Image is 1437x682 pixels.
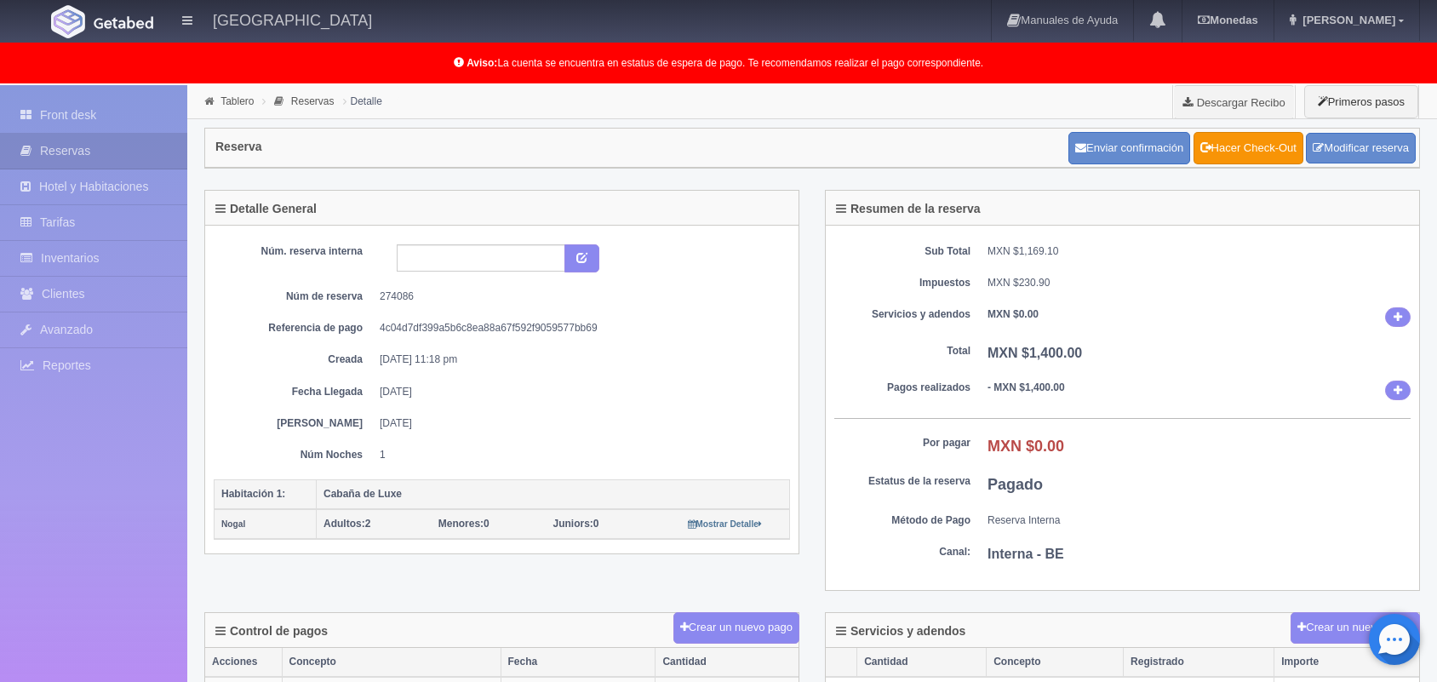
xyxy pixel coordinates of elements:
li: Detalle [339,93,386,109]
span: 0 [438,518,489,530]
dt: Núm Noches [226,448,363,462]
dd: MXN $1,169.10 [988,244,1411,259]
b: Pagado [988,476,1043,493]
th: Registrado [1124,648,1274,677]
a: Mostrar Detalle [688,518,762,530]
dt: Núm. reserva interna [226,244,363,259]
b: MXN $0.00 [988,308,1039,320]
th: Cantidad [656,648,799,677]
b: Monedas [1198,14,1257,26]
a: Tablero [220,95,254,107]
b: MXN $1,400.00 [988,346,1082,360]
button: Crear un nuevo cargo [1291,612,1420,644]
dt: Sub Total [834,244,970,259]
dt: Núm de reserva [226,289,363,304]
img: Getabed [94,16,153,29]
dt: Fecha Llegada [226,385,363,399]
dd: 4c04d7df399a5b6c8ea88a67f592f9059577bb69 [380,321,777,335]
th: Concepto [987,648,1124,677]
th: Cantidad [857,648,987,677]
dt: Pagos realizados [834,381,970,395]
span: 0 [553,518,599,530]
h4: Resumen de la reserva [836,203,981,215]
strong: Adultos: [323,518,365,530]
b: MXN $0.00 [988,438,1064,455]
th: Acciones [205,648,282,677]
b: Aviso: [467,57,497,69]
strong: Juniors: [553,518,593,530]
dd: [DATE] [380,385,777,399]
dd: Reserva Interna [988,513,1411,528]
dt: Método de Pago [834,513,970,528]
a: Modificar reserva [1306,133,1416,164]
b: - MXN $1,400.00 [988,381,1065,393]
dd: MXN $230.90 [988,276,1411,290]
dd: [DATE] [380,416,777,431]
small: Mostrar Detalle [688,519,762,529]
button: Enviar confirmación [1068,132,1190,164]
button: Primeros pasos [1304,85,1418,118]
img: Getabed [51,5,85,38]
dt: Creada [226,352,363,367]
dt: Por pagar [834,436,970,450]
a: Reservas [291,95,335,107]
dt: Referencia de pago [226,321,363,335]
a: Hacer Check-Out [1194,132,1303,164]
h4: Servicios y adendos [836,625,965,638]
span: 2 [323,518,370,530]
h4: [GEOGRAPHIC_DATA] [213,9,372,30]
h4: Reserva [215,140,262,153]
th: Concepto [282,648,501,677]
th: Cabaña de Luxe [317,479,790,509]
span: [PERSON_NAME] [1298,14,1395,26]
th: Importe [1274,648,1419,677]
b: Interna - BE [988,547,1064,561]
dt: Total [834,344,970,358]
dd: [DATE] 11:18 pm [380,352,777,367]
h4: Detalle General [215,203,317,215]
dt: Impuestos [834,276,970,290]
dt: Canal: [834,545,970,559]
dt: Estatus de la reserva [834,474,970,489]
small: Nogal [221,519,245,529]
b: Habitación 1: [221,488,285,500]
dd: 1 [380,448,777,462]
th: Fecha [501,648,656,677]
dt: [PERSON_NAME] [226,416,363,431]
a: Descargar Recibo [1173,85,1295,119]
button: Crear un nuevo pago [673,612,799,644]
dd: 274086 [380,289,777,304]
dt: Servicios y adendos [834,307,970,322]
strong: Menores: [438,518,484,530]
h4: Control de pagos [215,625,328,638]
